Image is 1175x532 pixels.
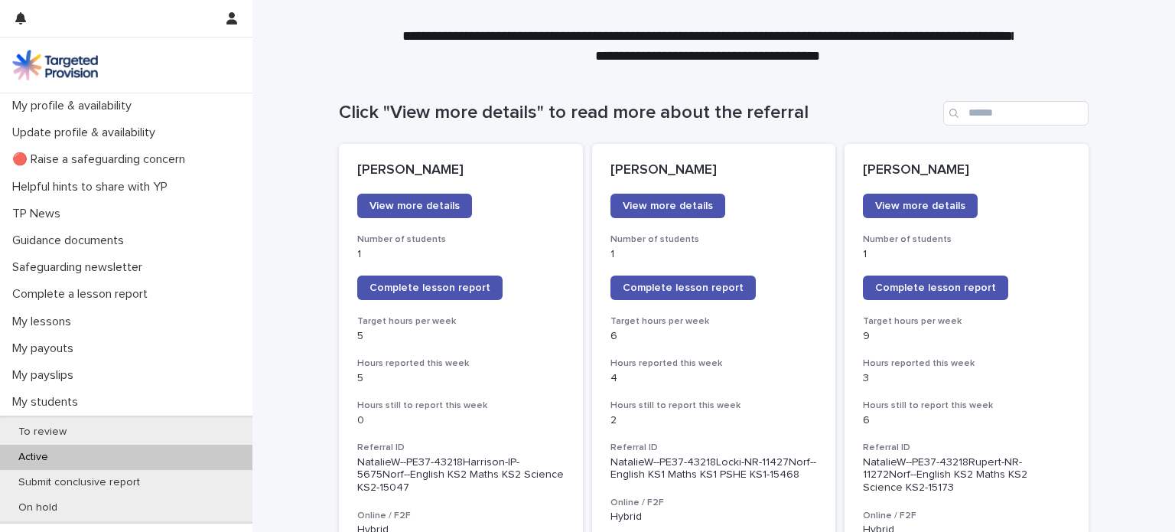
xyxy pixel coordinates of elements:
a: Complete lesson report [357,276,503,300]
p: Safeguarding newsletter [6,260,155,275]
p: 🔴 Raise a safeguarding concern [6,152,197,167]
h3: Hours reported this week [610,357,818,370]
p: Submit conclusive report [6,476,152,489]
a: View more details [357,194,472,218]
p: TP News [6,207,73,221]
h3: Number of students [357,233,565,246]
h3: Target hours per week [357,315,565,328]
p: 1 [357,248,565,261]
h3: Hours still to report this week [357,400,565,412]
p: 5 [357,372,565,385]
p: 6 [610,330,818,343]
p: Active [6,451,60,464]
p: 6 [863,414,1070,427]
p: 4 [610,372,818,385]
a: View more details [610,194,725,218]
p: Update profile & availability [6,126,168,140]
span: View more details [369,201,460,211]
p: My payouts [6,341,86,356]
p: My lessons [6,315,83,329]
span: Complete lesson report [623,282,744,293]
input: Search [943,101,1089,126]
p: My students [6,395,90,410]
img: M5nRWzHhSzIhMunXDL62 [12,50,98,80]
p: My payslips [6,368,86,383]
span: View more details [623,201,713,211]
h3: Number of students [863,233,1070,246]
p: 1 [863,248,1070,261]
h3: Hours still to report this week [863,400,1070,412]
h3: Online / F2F [610,497,818,509]
h3: Referral ID [357,442,565,454]
h3: Hours reported this week [357,357,565,370]
h3: Number of students [610,233,818,246]
h3: Referral ID [610,442,818,454]
p: 5 [357,330,565,343]
h3: Target hours per week [610,315,818,328]
p: 3 [863,372,1070,385]
a: Complete lesson report [863,276,1008,300]
p: NatalieW--PE37-43218Harrison-IP-5675Norf--English KS2 Maths KS2 Science KS2-15047 [357,456,565,494]
p: [PERSON_NAME] [863,162,1070,179]
h3: Target hours per week [863,315,1070,328]
p: 9 [863,330,1070,343]
p: To review [6,426,79,439]
span: Complete lesson report [875,282,996,293]
p: On hold [6,501,70,514]
p: Hybrid [610,511,818,524]
p: My profile & availability [6,99,144,113]
a: Complete lesson report [610,276,756,300]
p: 2 [610,414,818,427]
p: NatalieW--PE37-43218Locki-NR-11427Norf--English KS1 Maths KS1 PSHE KS1-15468 [610,456,818,482]
a: View more details [863,194,978,218]
p: Guidance documents [6,233,136,248]
p: NatalieW--PE37-43218Rupert-NR-11272Norf--English KS2 Maths KS2 Science KS2-15173 [863,456,1070,494]
p: [PERSON_NAME] [610,162,818,179]
h3: Online / F2F [863,510,1070,522]
span: View more details [875,201,965,211]
p: Helpful hints to share with YP [6,180,180,194]
h3: Hours still to report this week [610,400,818,412]
h3: Referral ID [863,442,1070,454]
p: [PERSON_NAME] [357,162,565,179]
h3: Hours reported this week [863,357,1070,370]
span: Complete lesson report [369,282,490,293]
h1: Click "View more details" to read more about the referral [339,102,937,124]
p: Complete a lesson report [6,287,160,302]
p: 1 [610,248,818,261]
h3: Online / F2F [357,510,565,522]
p: 0 [357,414,565,427]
